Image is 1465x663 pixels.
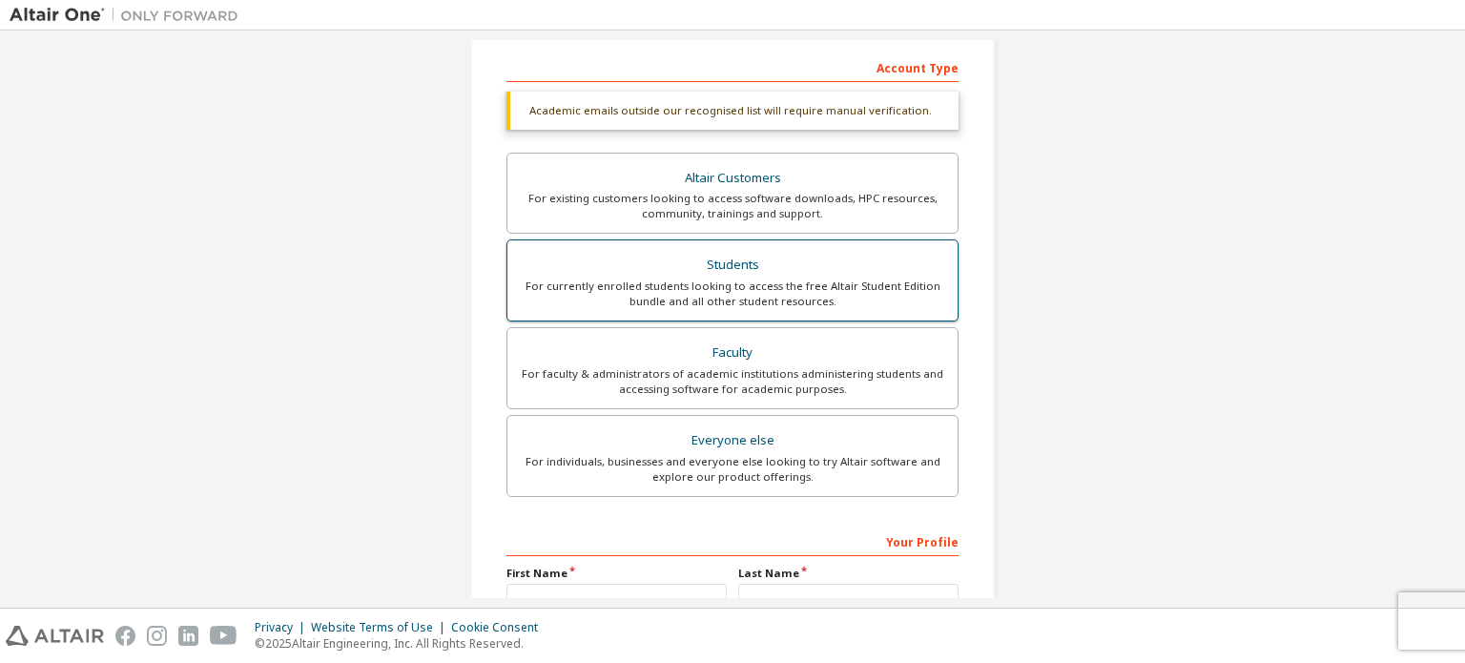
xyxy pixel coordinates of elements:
[519,252,946,279] div: Students
[738,566,959,581] label: Last Name
[506,52,959,82] div: Account Type
[506,526,959,556] div: Your Profile
[519,427,946,454] div: Everyone else
[519,165,946,192] div: Altair Customers
[10,6,248,25] img: Altair One
[311,620,451,635] div: Website Terms of Use
[255,635,549,652] p: © 2025 Altair Engineering, Inc. All Rights Reserved.
[519,279,946,309] div: For currently enrolled students looking to access the free Altair Student Edition bundle and all ...
[147,626,167,646] img: instagram.svg
[255,620,311,635] div: Privacy
[506,566,727,581] label: First Name
[519,191,946,221] div: For existing customers looking to access software downloads, HPC resources, community, trainings ...
[519,366,946,397] div: For faculty & administrators of academic institutions administering students and accessing softwa...
[6,626,104,646] img: altair_logo.svg
[506,92,959,130] div: Academic emails outside our recognised list will require manual verification.
[115,626,135,646] img: facebook.svg
[451,620,549,635] div: Cookie Consent
[519,454,946,485] div: For individuals, businesses and everyone else looking to try Altair software and explore our prod...
[519,340,946,366] div: Faculty
[178,626,198,646] img: linkedin.svg
[210,626,237,646] img: youtube.svg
